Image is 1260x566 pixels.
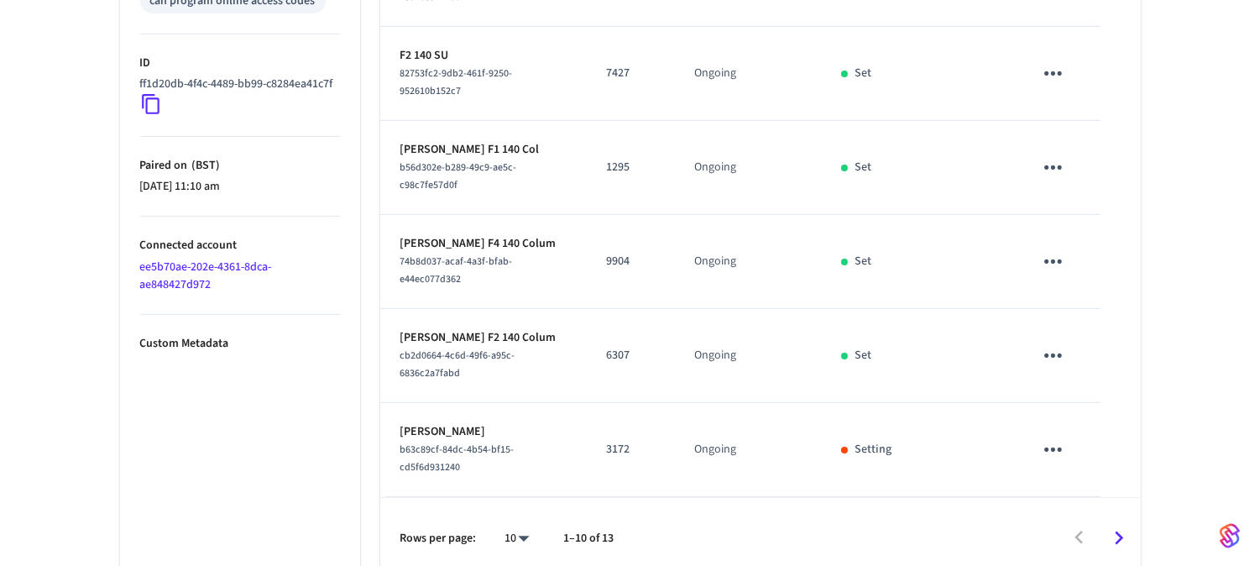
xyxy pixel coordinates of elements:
td: Ongoing [674,121,821,215]
span: cb2d0664-4c6d-49f6-a95c-6836c2a7fabd [400,349,515,380]
p: [DATE] 11:10 am [140,178,340,196]
p: Setting [855,441,891,459]
p: ID [140,55,340,72]
p: Connected account [140,237,340,254]
p: Set [855,65,871,82]
td: Ongoing [674,215,821,309]
p: 1–10 of 13 [564,530,614,548]
p: ff1d20db-4f4c-4489-bb99-c8284ea41c7f [140,76,333,93]
p: Set [855,347,871,364]
span: b63c89cf-84dc-4b54-bf15-cd5f6d931240 [400,443,515,474]
td: Ongoing [674,403,821,497]
p: [PERSON_NAME] F1 140 Col [400,141,566,159]
p: Paired on [140,157,340,175]
td: Ongoing [674,27,821,121]
p: [PERSON_NAME] F2 140 Colum [400,329,566,347]
td: Ongoing [674,309,821,403]
span: 82753fc2-9db2-461f-9250-952610b152c7 [400,66,513,98]
span: ( BST ) [188,157,220,174]
a: ee5b70ae-202e-4361-8dca-ae848427d972 [140,259,272,293]
div: 10 [497,527,537,551]
p: F2 140 SU [400,47,566,65]
img: SeamLogoGradient.69752ec5.svg [1220,522,1240,549]
span: 74b8d037-acaf-4a3f-bfab-e44ec077d362 [400,254,513,286]
p: 9904 [606,253,654,270]
p: 3172 [606,441,654,459]
p: Set [855,159,871,176]
p: 6307 [606,347,654,364]
span: b56d302e-b289-49c9-ae5c-c98c7fe57d0f [400,160,517,192]
p: 1295 [606,159,654,176]
p: [PERSON_NAME] F4 140 Colum [400,235,566,253]
p: Custom Metadata [140,335,340,353]
p: Set [855,253,871,270]
p: [PERSON_NAME] [400,423,566,441]
p: Rows per page: [400,530,477,548]
p: 7427 [606,65,654,82]
button: Go to next page [1099,518,1138,558]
